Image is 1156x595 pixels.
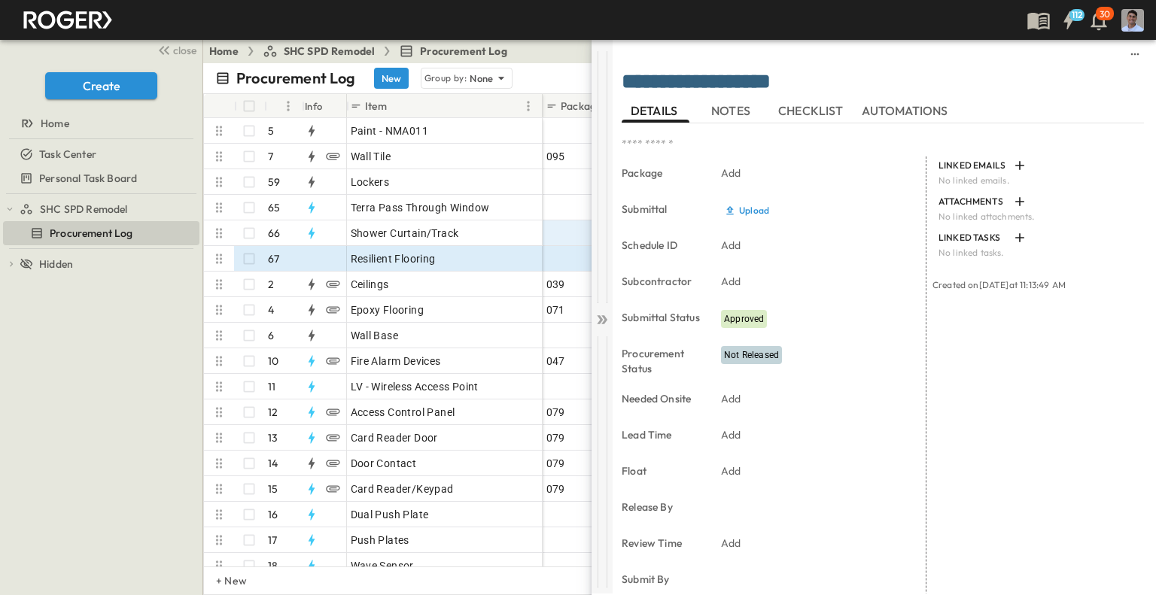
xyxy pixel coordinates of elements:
[268,405,278,420] p: 12
[365,99,387,114] p: Item
[45,72,157,99] button: Create
[622,310,700,325] p: Submittal Status
[1126,45,1144,63] button: sidedrawer-menu
[209,44,516,59] nav: breadcrumbs
[268,123,274,138] p: 5
[268,277,274,292] p: 2
[351,200,490,215] span: Terra Pass Through Window
[1072,9,1083,21] h6: 112
[39,257,73,272] span: Hidden
[268,558,278,573] p: 18
[420,44,507,59] span: Procurement Log
[279,97,297,115] button: Menu
[622,165,700,181] p: Package
[3,166,199,190] div: test
[351,430,438,445] span: Card Reader Door
[546,302,565,317] span: 071
[351,226,459,241] span: Shower Curtain/Track
[519,97,537,115] button: Menu
[622,572,700,587] p: Submit By
[546,405,565,420] span: 079
[268,430,278,445] p: 13
[711,104,753,117] span: NOTES
[622,238,700,253] p: Schedule ID
[1121,9,1144,32] img: Profile Picture
[268,302,274,317] p: 4
[284,44,376,59] span: SHC SPD Remodel
[938,159,1008,172] p: LINKED EMAILS
[216,573,225,588] p: + New
[938,196,1008,208] p: ATTACHMENTS
[424,71,467,86] p: Group by:
[778,104,847,117] span: CHECKLIST
[622,427,700,442] p: Lead Time
[721,199,772,222] button: Upload
[268,200,280,215] p: 65
[268,354,278,369] p: 10
[264,94,302,118] div: #
[268,481,278,496] p: 15
[1100,8,1110,20] p: 30
[3,197,199,221] div: test
[351,481,454,496] span: Card Reader/Keypad
[270,98,287,114] button: Sort
[374,68,409,89] button: New
[268,507,278,522] p: 16
[351,354,441,369] span: Fire Alarm Devices
[268,456,278,471] p: 14
[721,536,741,551] p: Add
[39,147,96,162] span: Task Center
[622,463,700,478] p: Float
[50,226,133,241] span: Procurement Log
[351,328,399,343] span: Wall Base
[546,456,565,471] span: 079
[351,533,409,548] span: Push Plates
[724,314,764,324] span: Approved
[41,116,69,131] span: Home
[39,171,137,186] span: Personal Task Board
[546,277,565,292] span: 039
[470,71,494,86] p: None
[721,238,741,253] p: Add
[938,232,1008,244] p: LINKED TASKS
[351,405,455,420] span: Access Control Panel
[622,391,700,406] p: Needed Onsite
[351,456,417,471] span: Door Contact
[721,165,741,181] p: Add
[546,430,565,445] span: 079
[305,85,323,127] div: Info
[268,175,280,190] p: 59
[938,175,1135,187] p: No linked emails.
[268,379,275,394] p: 11
[40,202,128,217] span: SHC SPD Remodel
[622,202,700,217] p: Submittal
[351,558,414,573] span: Wave Sensor
[351,379,479,394] span: LV - Wireless Access Point
[724,350,779,360] span: Not Released
[631,104,680,117] span: DETAILS
[721,391,741,406] p: Add
[351,507,429,522] span: Dual Push Plate
[561,99,601,114] p: Package
[938,211,1135,223] p: No linked attachments.
[721,427,741,442] p: Add
[236,68,356,89] p: Procurement Log
[268,251,279,266] p: 67
[546,481,565,496] span: 079
[268,328,274,343] p: 6
[721,274,741,289] p: Add
[390,98,406,114] button: Sort
[351,175,390,190] span: Lockers
[622,274,700,289] p: Subcontractor
[721,463,741,478] p: Add
[938,247,1135,259] p: No linked tasks.
[351,302,424,317] span: Epoxy Flooring
[351,251,436,266] span: Resilient Flooring
[268,226,280,241] p: 66
[351,123,429,138] span: Paint - NMA011
[739,205,769,217] p: Upload
[862,104,951,117] span: AUTOMATIONS
[351,277,389,292] span: Ceilings
[622,536,700,551] p: Review Time
[3,221,199,245] div: test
